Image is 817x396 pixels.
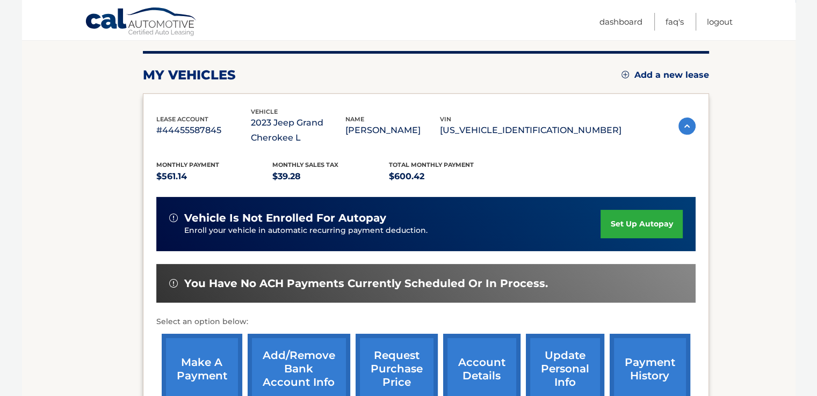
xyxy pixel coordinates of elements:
[251,115,345,145] p: 2023 Jeep Grand Cherokee L
[156,115,208,123] span: lease account
[156,123,251,138] p: #44455587845
[251,108,278,115] span: vehicle
[184,211,386,225] span: vehicle is not enrolled for autopay
[169,279,178,288] img: alert-white.svg
[184,277,548,290] span: You have no ACH payments currently scheduled or in process.
[85,7,198,38] a: Cal Automotive
[184,225,601,237] p: Enroll your vehicle in automatic recurring payment deduction.
[169,214,178,222] img: alert-white.svg
[389,161,474,168] span: Total Monthly Payment
[440,123,621,138] p: [US_VEHICLE_IDENTIFICATION_NUMBER]
[345,123,440,138] p: [PERSON_NAME]
[601,210,682,238] a: set up autopay
[621,70,709,80] a: Add a new lease
[272,169,389,184] p: $39.28
[156,161,219,168] span: Monthly Payment
[678,118,696,135] img: accordion-active.svg
[440,115,451,123] span: vin
[156,316,696,328] p: Select an option below:
[143,67,236,83] h2: my vehicles
[666,13,684,31] a: FAQ's
[345,115,364,123] span: name
[389,169,505,184] p: $600.42
[156,169,273,184] p: $561.14
[621,71,629,78] img: add.svg
[707,13,733,31] a: Logout
[272,161,338,168] span: Monthly sales Tax
[599,13,642,31] a: Dashboard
